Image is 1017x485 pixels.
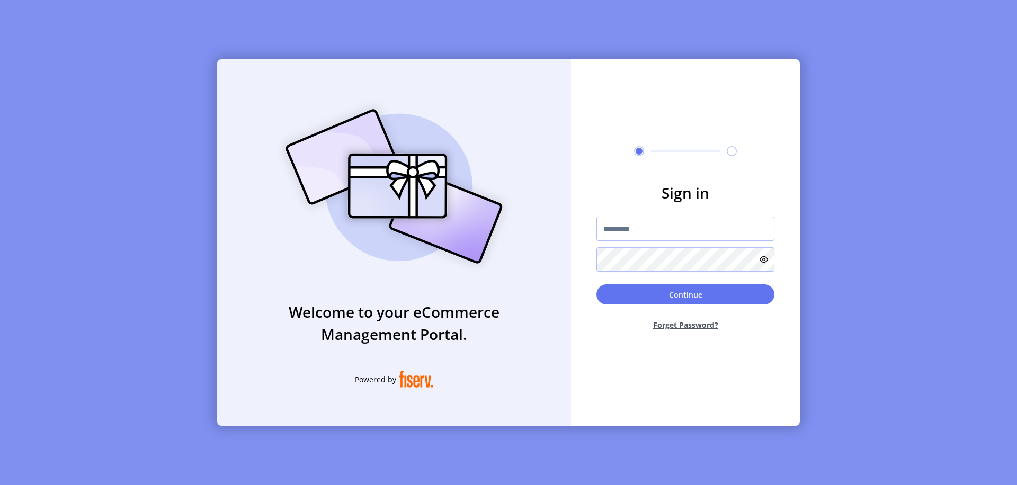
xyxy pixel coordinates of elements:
[217,301,571,345] h3: Welcome to your eCommerce Management Portal.
[596,284,774,304] button: Continue
[596,311,774,339] button: Forget Password?
[596,182,774,204] h3: Sign in
[270,97,519,275] img: card_Illustration.svg
[355,374,396,385] span: Powered by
